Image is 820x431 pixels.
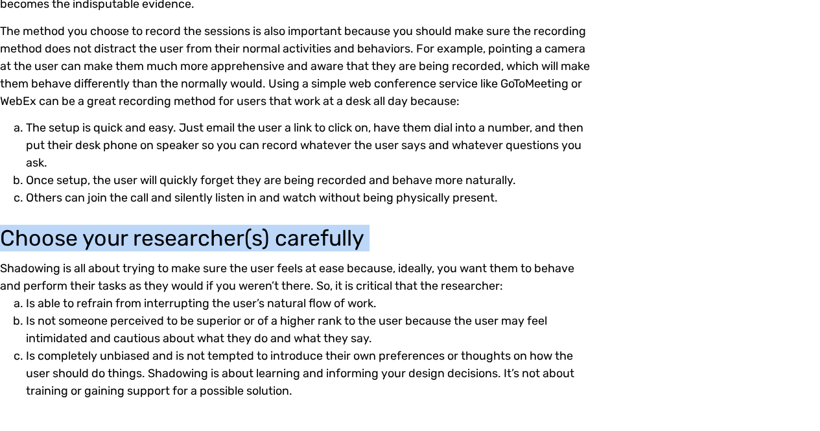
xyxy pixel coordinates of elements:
li: The setup is quick and easy. Just email the user a link to click on, have them dial into a number... [26,119,594,172]
li: Is able to refrain from interrupting the user’s natural flow of work. [26,295,594,312]
span: Last Name [247,1,293,12]
input: Subscribe to UX Team newsletter. [3,182,12,191]
li: Once setup, the user will quickly forget they are being recorded and behave more naturally. [26,172,594,189]
li: Is not someone perceived to be superior or of a higher rank to the user because the user may feel... [26,312,594,347]
span: Subscribe to UX Team newsletter. [16,180,489,192]
li: Others can join the call and silently listen in and watch without being physically present. [26,189,594,207]
iframe: Chat Widget [755,369,820,431]
li: Is completely unbiased and is not tempted to introduce their own preferences or thoughts on how t... [26,347,594,400]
